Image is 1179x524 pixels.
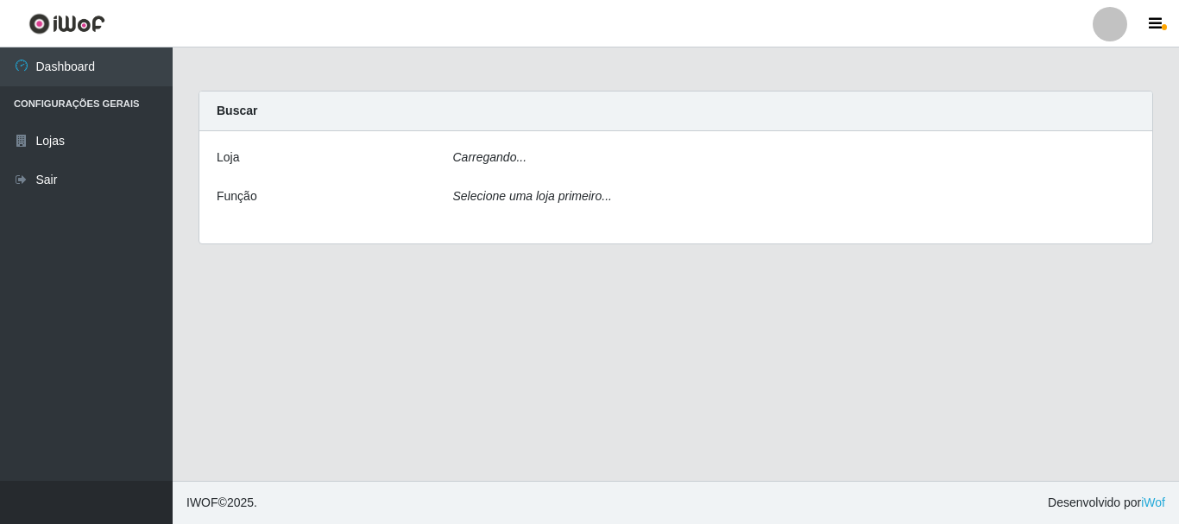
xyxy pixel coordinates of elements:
[28,13,105,35] img: CoreUI Logo
[453,189,612,203] i: Selecione uma loja primeiro...
[1141,496,1165,509] a: iWof
[186,496,218,509] span: IWOF
[217,148,239,167] label: Loja
[217,104,257,117] strong: Buscar
[217,187,257,205] label: Função
[186,494,257,512] span: © 2025 .
[453,150,527,164] i: Carregando...
[1048,494,1165,512] span: Desenvolvido por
